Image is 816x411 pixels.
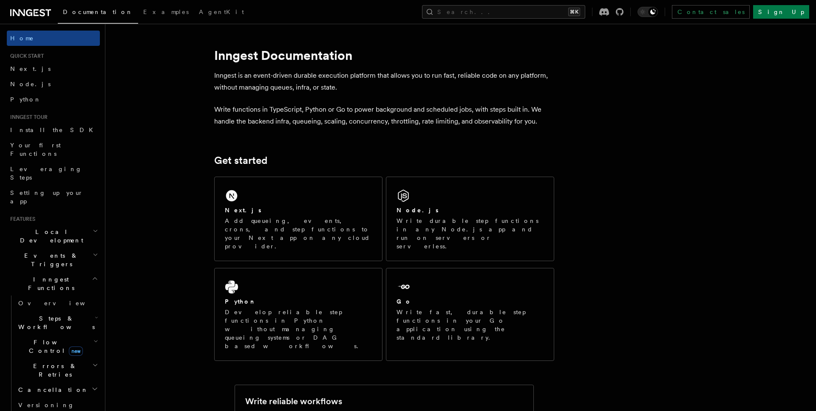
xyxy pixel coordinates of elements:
span: Leveraging Steps [10,166,82,181]
p: Develop reliable step functions in Python without managing queueing systems or DAG based workflows. [225,308,372,350]
a: Documentation [58,3,138,24]
a: Install the SDK [7,122,100,138]
button: Cancellation [15,382,100,397]
span: Quick start [7,53,44,59]
h2: Go [397,297,412,306]
button: Local Development [7,224,100,248]
span: Home [10,34,34,42]
h2: Write reliable workflows [245,395,342,407]
span: Node.js [10,81,51,87]
span: Next.js [10,65,51,72]
a: Get started [214,155,267,166]
span: Overview [18,300,106,307]
a: Sign Up [753,5,809,19]
span: Versioning [18,402,74,408]
span: new [69,346,83,356]
p: Write durable step functions in any Node.js app and run on servers or serverless. [397,217,544,251]
span: Inngest tour [7,114,48,121]
span: Errors & Retries [15,362,92,379]
span: Setting up your app [10,189,83,205]
a: Next.jsAdd queueing, events, crons, and step functions to your Next app on any cloud provider. [214,177,382,261]
span: AgentKit [199,8,244,15]
span: Flow Control [15,338,93,355]
a: Node.js [7,76,100,92]
p: Add queueing, events, crons, and step functions to your Next app on any cloud provider. [225,217,372,251]
button: Errors & Retries [15,358,100,382]
a: Python [7,92,100,107]
span: Events & Triggers [7,251,93,268]
a: AgentKit [194,3,249,23]
button: Toggle dark mode [637,7,658,17]
button: Inngest Functions [7,272,100,296]
p: Inngest is an event-driven durable execution platform that allows you to run fast, reliable code ... [214,70,554,93]
a: Examples [138,3,194,23]
a: Home [7,31,100,46]
h2: Python [225,297,256,306]
span: Features [7,216,35,222]
span: Local Development [7,228,93,245]
span: Documentation [63,8,133,15]
button: Search...⌘K [422,5,585,19]
span: Steps & Workflows [15,314,95,331]
a: Contact sales [672,5,750,19]
span: Install the SDK [10,127,98,133]
button: Events & Triggers [7,248,100,272]
a: Next.js [7,61,100,76]
a: PythonDevelop reliable step functions in Python without managing queueing systems or DAG based wo... [214,268,382,361]
a: Setting up your app [7,185,100,209]
kbd: ⌘K [568,8,580,16]
span: Examples [143,8,189,15]
button: Flow Controlnew [15,335,100,358]
p: Write fast, durable step functions in your Go application using the standard library. [397,308,544,342]
p: Write functions in TypeScript, Python or Go to power background and scheduled jobs, with steps bu... [214,104,554,127]
h2: Next.js [225,206,261,214]
h2: Node.js [397,206,439,214]
a: Leveraging Steps [7,161,100,185]
a: Your first Functions [7,138,100,161]
a: GoWrite fast, durable step functions in your Go application using the standard library. [386,268,554,361]
h1: Inngest Documentation [214,48,554,63]
span: Cancellation [15,386,88,394]
span: Inngest Functions [7,275,92,292]
a: Overview [15,296,100,311]
button: Steps & Workflows [15,311,100,335]
a: Node.jsWrite durable step functions in any Node.js app and run on servers or serverless. [386,177,554,261]
span: Your first Functions [10,142,61,157]
span: Python [10,96,41,103]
